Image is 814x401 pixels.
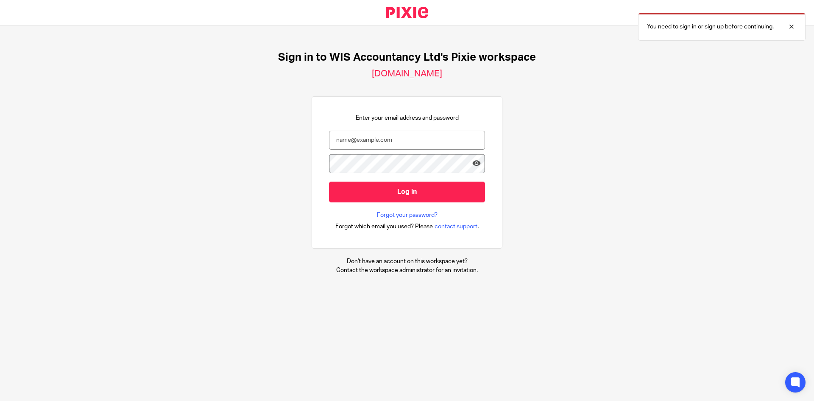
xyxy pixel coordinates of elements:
[435,222,477,231] span: contact support
[329,131,485,150] input: name@example.com
[356,114,459,122] p: Enter your email address and password
[278,51,536,64] h1: Sign in to WIS Accountancy Ltd's Pixie workspace
[377,211,438,219] a: Forgot your password?
[336,257,478,266] p: Don't have an account on this workspace yet?
[335,222,433,231] span: Forgot which email you used? Please
[647,22,774,31] p: You need to sign in or sign up before continuing.
[372,68,442,79] h2: [DOMAIN_NAME]
[335,222,479,231] div: .
[329,182,485,202] input: Log in
[336,266,478,275] p: Contact the workspace administrator for an invitation.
